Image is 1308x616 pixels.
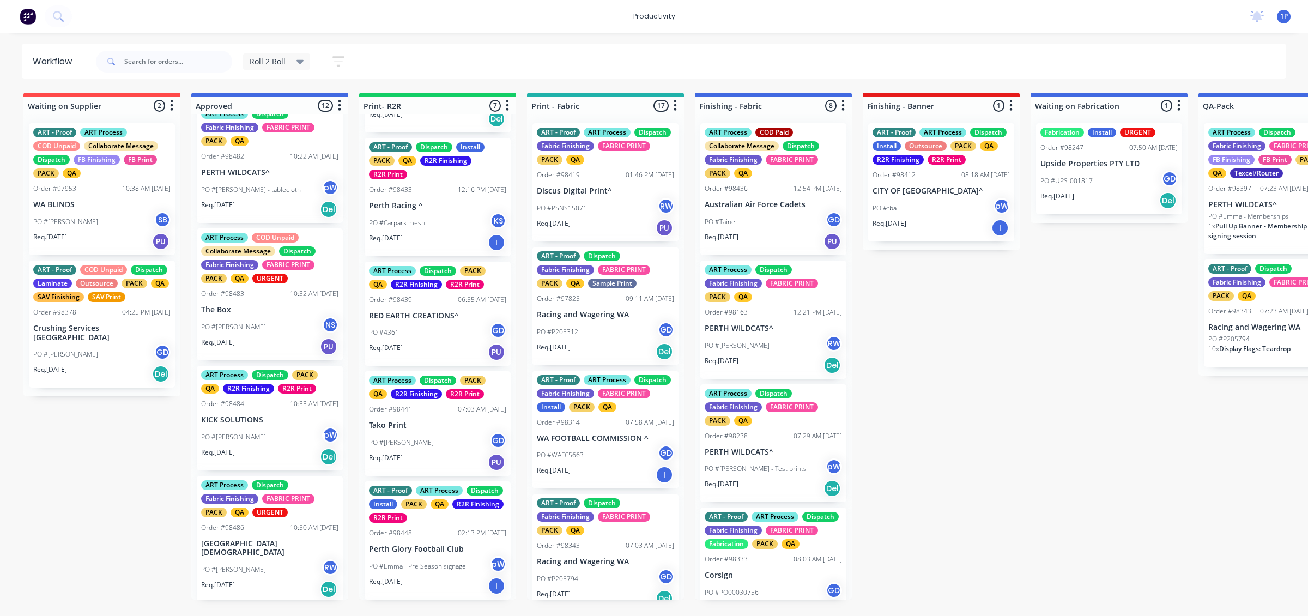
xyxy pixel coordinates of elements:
[1088,128,1116,137] div: Install
[532,247,679,365] div: ART - ProofDispatchFabric FinishingFABRIC PRINTPACKQASample PrintOrder #9782509:11 AM [DATE]Racin...
[365,371,511,476] div: ART ProcessDispatchPACKQAR2R FinishingR2R PrintOrder #9844107:03 AM [DATE]Tako PrintPO #[PERSON_N...
[201,480,248,490] div: ART Process
[201,370,248,380] div: ART Process
[826,458,842,475] div: pW
[398,156,416,166] div: QA
[33,307,76,317] div: Order #98378
[1161,171,1178,187] div: GD
[446,280,484,289] div: R2R Print
[705,512,748,522] div: ART - Proof
[369,233,403,243] p: Req. [DATE]
[452,499,504,509] div: R2R Finishing
[598,389,650,398] div: FABRIC PRINT
[823,357,841,374] div: Del
[537,251,580,261] div: ART - Proof
[734,168,752,178] div: QA
[33,292,84,302] div: SAV Finishing
[598,402,616,412] div: QA
[252,370,288,380] div: Dispatch
[197,476,343,603] div: ART ProcessDispatchFabric FinishingFABRIC PRINTPACKQAURGENTOrder #9848610:50 AM [DATE][GEOGRAPHIC...
[201,246,275,256] div: Collaborate Message
[705,324,842,333] p: PERTH WILDCATS^
[131,265,167,275] div: Dispatch
[598,512,650,522] div: FABRIC PRINT
[873,203,897,213] p: PO #tba
[124,51,232,73] input: Search for orders...
[201,289,244,299] div: Order #98483
[700,261,846,379] div: ART ProcessDispatchFabric FinishingFABRIC PRINTPACKQAOrder #9816312:21 PM [DATE]PERTH WILDCATS^PO...
[626,418,674,427] div: 07:58 AM [DATE]
[33,128,76,137] div: ART - Proof
[458,185,506,195] div: 12:16 PM [DATE]
[33,365,67,375] p: Req. [DATE]
[33,217,98,227] p: PO #[PERSON_NAME]
[201,233,248,243] div: ART Process
[369,513,407,523] div: R2R Print
[33,265,76,275] div: ART - Proof
[29,123,175,255] div: ART - ProofART ProcessCOD UnpaidCollaborate MessageDispatchFB FinishingFB PrintPACKQAOrder #97953...
[1208,277,1265,287] div: Fabric Finishing
[1255,264,1292,274] div: Dispatch
[369,404,412,414] div: Order #98441
[826,212,842,228] div: GD
[537,279,562,288] div: PACK
[369,311,506,321] p: RED EARTH CREATIONS^
[252,274,288,283] div: URGENT
[416,142,452,152] div: Dispatch
[537,434,674,443] p: WA FOOTBALL COMMISSION ^
[532,494,679,612] div: ART - ProofDispatchFabric FinishingFABRIC PRINTPACKQAOrder #9834307:03 AM [DATE]Racing and Wageri...
[262,494,314,504] div: FABRIC PRINT
[76,279,118,288] div: Outsource
[124,155,157,165] div: FB Print
[401,499,427,509] div: PACK
[262,260,314,270] div: FABRIC PRINT
[802,512,839,522] div: Dispatch
[537,155,562,165] div: PACK
[201,123,258,132] div: Fabric Finishing
[201,274,227,283] div: PACK
[905,141,947,151] div: Outsource
[734,416,752,426] div: QA
[569,402,595,412] div: PACK
[656,466,673,484] div: I
[201,109,248,119] div: ART Process
[369,376,416,385] div: ART Process
[980,141,998,151] div: QA
[292,370,318,380] div: PACK
[705,341,770,351] p: PO #[PERSON_NAME]
[919,128,966,137] div: ART Process
[598,141,650,151] div: FABRIC PRINT
[705,184,748,194] div: Order #98436
[1208,221,1215,231] span: 1 x
[20,8,36,25] img: Factory
[705,141,779,151] div: Collaborate Message
[33,232,67,242] p: Req. [DATE]
[991,219,1009,237] div: I
[532,371,679,489] div: ART - ProofART ProcessDispatchFabric FinishingFABRIC PRINTInstallPACKQAOrder #9831407:58 AM [DATE...
[151,279,169,288] div: QA
[369,110,403,119] p: Req. [DATE]
[1159,192,1177,209] div: Del
[1036,123,1182,214] div: FabricationInstallURGENTOrder #9824707:50 AM [DATE]Upside Properties PTY LTDPO #UPS-001817GDReq.[...
[873,219,906,228] p: Req. [DATE]
[33,155,70,165] div: Dispatch
[566,279,584,288] div: QA
[201,448,235,457] p: Req. [DATE]
[322,179,338,196] div: pW
[63,168,81,178] div: QA
[705,232,738,242] p: Req. [DATE]
[369,453,403,463] p: Req. [DATE]
[488,343,505,361] div: PU
[369,201,506,210] p: Perth Racing ^
[1208,155,1255,165] div: FB Finishing
[588,279,637,288] div: Sample Print
[705,356,738,366] p: Req. [DATE]
[994,198,1010,214] div: pW
[369,295,412,305] div: Order #98439
[755,389,792,398] div: Dispatch
[490,322,506,339] div: GD
[80,265,127,275] div: COD Unpaid
[1040,176,1093,186] p: PO #UPS-001817
[634,375,671,385] div: Dispatch
[705,155,762,165] div: Fabric Finishing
